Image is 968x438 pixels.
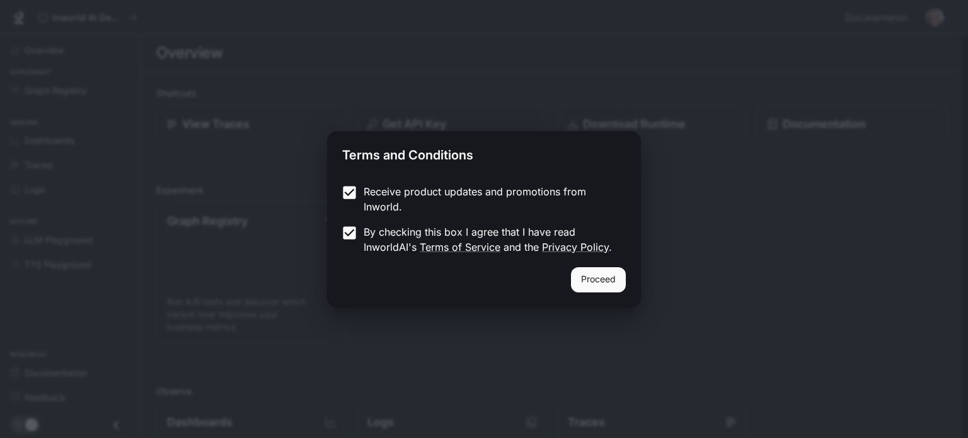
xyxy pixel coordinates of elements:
[327,131,641,174] h2: Terms and Conditions
[420,241,500,253] a: Terms of Service
[571,267,626,292] button: Proceed
[542,241,609,253] a: Privacy Policy
[364,184,616,214] p: Receive product updates and promotions from Inworld.
[364,224,616,255] p: By checking this box I agree that I have read InworldAI's and the .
